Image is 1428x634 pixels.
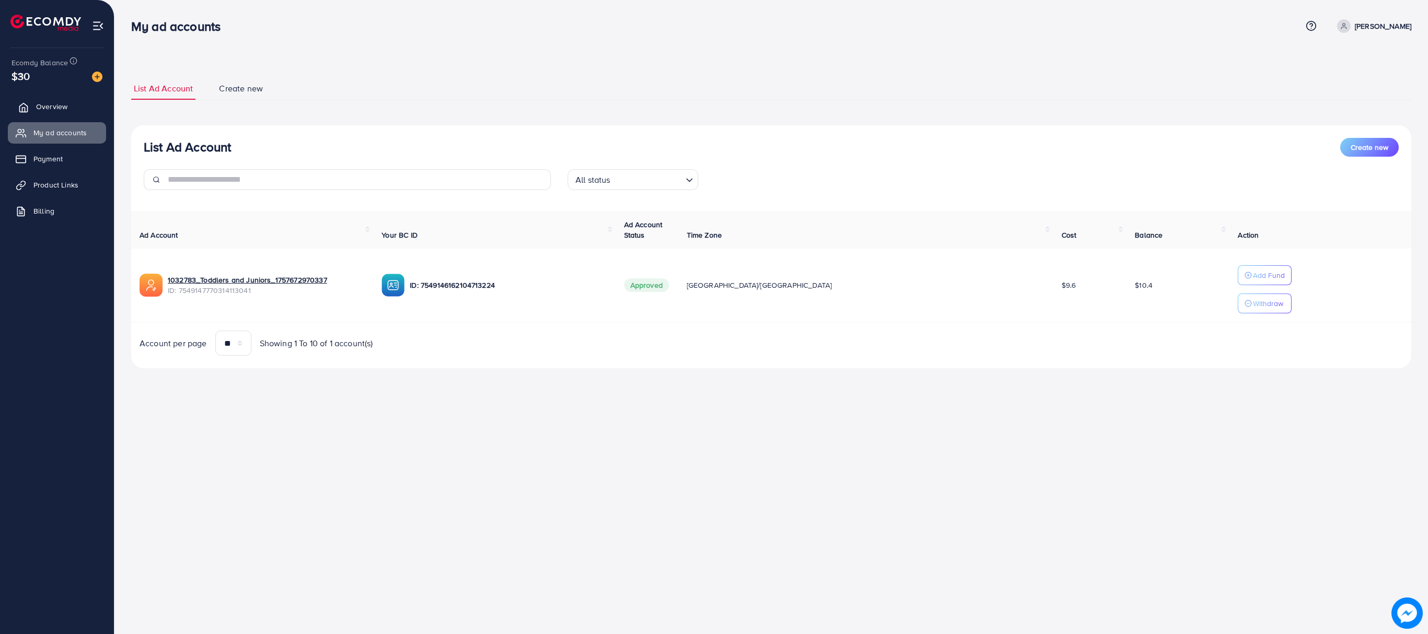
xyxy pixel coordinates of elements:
span: $10.4 [1135,280,1153,290]
p: Add Fund [1253,269,1285,281]
img: image [92,72,102,82]
img: image [1391,597,1423,629]
a: [PERSON_NAME] [1333,19,1411,33]
span: Ecomdy Balance [11,57,68,68]
p: Withdraw [1253,297,1283,310]
span: Approved [624,278,669,292]
span: My ad accounts [33,127,87,138]
input: Search for option [614,170,682,187]
a: Billing [8,201,106,221]
span: Product Links [33,180,78,190]
span: $30 [11,68,30,84]
span: Showing 1 To 10 of 1 account(s) [260,337,373,349]
span: Time Zone [687,230,722,240]
button: Withdraw [1238,293,1292,313]
img: logo [10,15,81,31]
span: [GEOGRAPHIC_DATA]/[GEOGRAPHIC_DATA] [687,280,832,290]
span: Your BC ID [382,230,418,240]
span: ID: 7549147770314113041 [168,285,365,296]
a: My ad accounts [8,122,106,143]
span: Create new [219,83,263,95]
span: Cost [1062,230,1077,240]
img: ic-ads-acc.e4c84228.svg [140,274,163,297]
h3: List Ad Account [144,139,231,155]
a: Payment [8,148,106,169]
a: Product Links [8,174,106,195]
span: Ad Account [140,230,178,240]
a: Overview [8,96,106,117]
a: 1032783_Toddlers and Juniors_1757672970337 [168,275,327,285]
span: $9.6 [1062,280,1076,290]
span: Payment [33,154,63,164]
p: ID: 7549146162104713224 [410,279,607,291]
div: Search for option [568,169,698,190]
span: Action [1238,230,1259,240]
span: Billing [33,206,54,216]
p: [PERSON_NAME] [1355,20,1411,32]
span: Overview [36,101,67,112]
img: ic-ba-acc.ded83a64.svg [382,274,405,297]
span: Account per page [140,337,207,349]
span: Create new [1351,142,1388,152]
span: Ad Account Status [624,219,663,240]
h3: My ad accounts [131,19,229,34]
button: Add Fund [1238,265,1292,285]
div: <span class='underline'>1032783_Toddlers and Juniors_1757672970337</span></br>7549147770314113041 [168,275,365,296]
span: Balance [1135,230,1162,240]
img: menu [92,20,104,32]
span: List Ad Account [134,83,193,95]
span: All status [573,172,613,187]
button: Create new [1340,138,1399,157]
